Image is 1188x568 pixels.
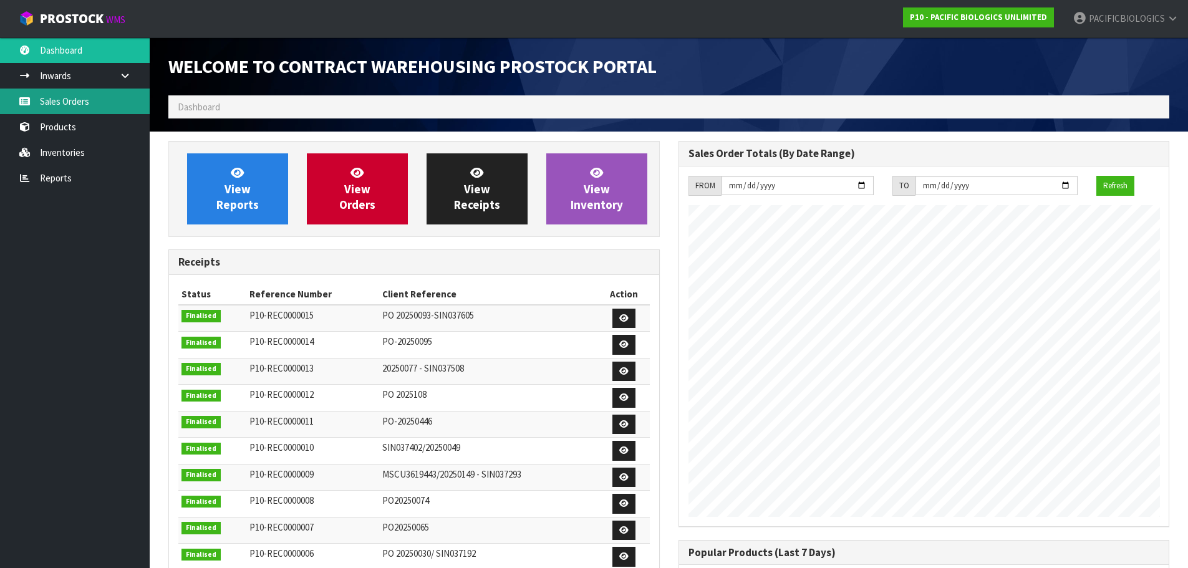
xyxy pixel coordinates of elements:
[181,363,221,375] span: Finalised
[181,522,221,534] span: Finalised
[187,153,288,224] a: ViewReports
[249,494,314,506] span: P10-REC0000008
[249,468,314,480] span: P10-REC0000009
[910,12,1047,22] strong: P10 - PACIFIC BIOLOGICS UNLIMITED
[546,153,647,224] a: ViewInventory
[19,11,34,26] img: cube-alt.png
[307,153,408,224] a: ViewOrders
[379,284,597,304] th: Client Reference
[249,441,314,453] span: P10-REC0000010
[249,521,314,533] span: P10-REC0000007
[249,547,314,559] span: P10-REC0000006
[382,362,464,374] span: 20250077 - SIN037508
[249,415,314,427] span: P10-REC0000011
[181,310,221,322] span: Finalised
[382,468,521,480] span: MSCU3619443/20250149 - SIN037293
[178,101,220,113] span: Dashboard
[40,11,104,27] span: ProStock
[181,549,221,561] span: Finalised
[382,441,460,453] span: SIN037402/20250049
[181,390,221,402] span: Finalised
[382,494,429,506] span: PO20250074
[249,362,314,374] span: P10-REC0000013
[168,54,657,78] span: Welcome to Contract Warehousing ProStock Portal
[246,284,379,304] th: Reference Number
[1089,12,1165,24] span: PACIFICBIOLOGICS
[427,153,528,224] a: ViewReceipts
[382,388,427,400] span: PO 2025108
[181,443,221,455] span: Finalised
[181,469,221,481] span: Finalised
[454,165,500,212] span: View Receipts
[249,388,314,400] span: P10-REC0000012
[1096,176,1134,196] button: Refresh
[249,335,314,347] span: P10-REC0000014
[339,165,375,212] span: View Orders
[688,176,722,196] div: FROM
[571,165,623,212] span: View Inventory
[106,14,125,26] small: WMS
[688,547,1160,559] h3: Popular Products (Last 7 Days)
[181,337,221,349] span: Finalised
[382,415,432,427] span: PO-20250446
[382,309,474,321] span: PO 20250093-SIN037605
[598,284,650,304] th: Action
[181,416,221,428] span: Finalised
[178,284,246,304] th: Status
[382,547,476,559] span: PO 20250030/ SIN037192
[382,521,429,533] span: PO20250065
[216,165,259,212] span: View Reports
[181,496,221,508] span: Finalised
[688,148,1160,160] h3: Sales Order Totals (By Date Range)
[892,176,915,196] div: TO
[178,256,650,268] h3: Receipts
[249,309,314,321] span: P10-REC0000015
[382,335,432,347] span: PO-20250095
